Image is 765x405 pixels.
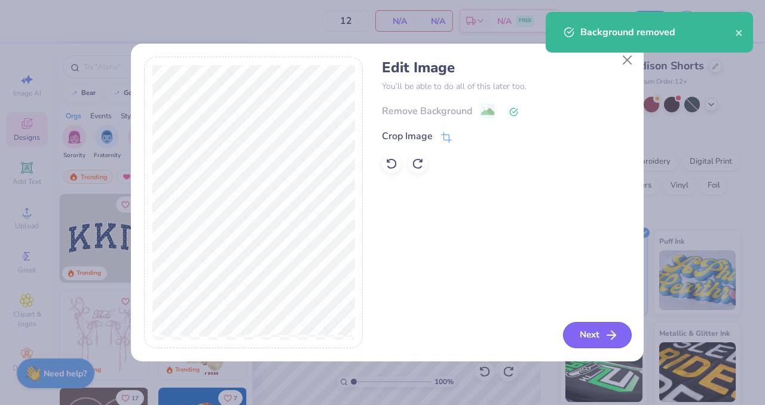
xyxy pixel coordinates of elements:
div: Background removed [580,25,735,39]
h4: Edit Image [382,59,630,76]
div: Crop Image [382,129,433,143]
button: Next [563,322,632,348]
p: You’ll be able to do all of this later too. [382,80,630,93]
button: close [735,25,743,39]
